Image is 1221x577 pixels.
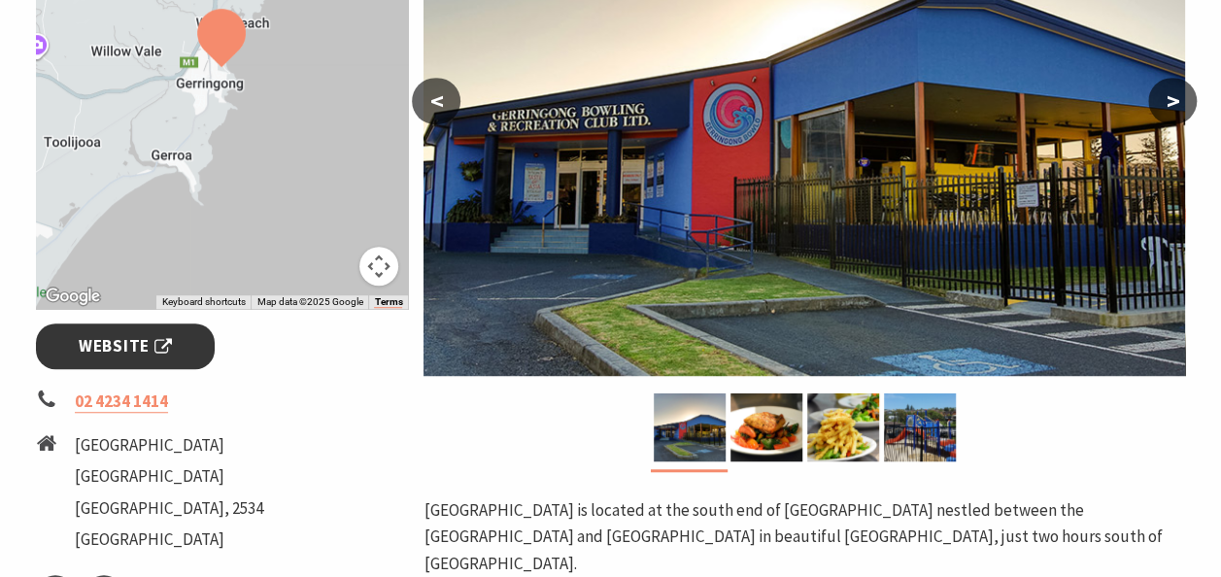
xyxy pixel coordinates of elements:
span: Map data ©2025 Google [256,296,362,307]
a: Terms (opens in new tab) [374,296,402,308]
li: [GEOGRAPHIC_DATA], 2534 [75,495,263,522]
button: < [412,78,460,124]
button: Keyboard shortcuts [161,295,245,309]
button: > [1148,78,1197,124]
li: [GEOGRAPHIC_DATA] [75,463,263,490]
p: [GEOGRAPHIC_DATA] is located at the south end of [GEOGRAPHIC_DATA] nestled between the [GEOGRAPHI... [424,497,1185,577]
a: Website [36,323,216,369]
button: Map camera controls [359,247,398,286]
li: [GEOGRAPHIC_DATA] [75,432,263,458]
a: 02 4234 1414 [75,390,168,413]
img: Google [41,284,105,309]
span: Website [79,333,172,359]
a: Open this area in Google Maps (opens a new window) [41,284,105,309]
li: [GEOGRAPHIC_DATA] [75,526,263,553]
